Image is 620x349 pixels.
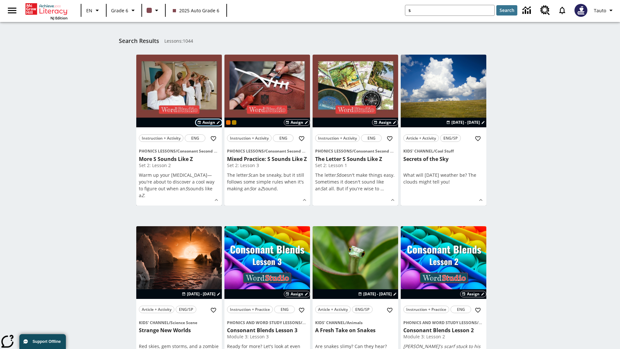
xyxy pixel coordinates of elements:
[250,185,252,192] em: S
[445,120,486,125] button: Aug 22 - Aug 22 Choose Dates
[403,306,449,313] button: Instruction + Practice
[139,306,174,313] button: Article + Activity
[139,148,176,154] span: Phonics Lessons
[321,185,323,192] em: S
[284,291,310,297] button: Assign Choose Dates
[315,172,396,192] p: The letter doesn't make things easy. Sometimes it doesn't sound like an at all. But if you're wis...
[403,327,484,334] h3: Consonant Blends Lesson 2
[355,306,369,313] span: ENG/SP
[264,148,265,154] span: /
[227,148,264,154] span: Phonics Lessons
[403,320,477,325] span: Phonics and Word Study Lessons
[265,148,316,154] span: Consonant Second Sounds
[83,5,104,16] button: Language: EN, Select a language
[226,120,231,125] div: 25auto Dual International -1
[139,327,219,334] h3: Strange New Worlds
[401,55,486,206] div: lesson details
[26,2,67,20] div: Home
[230,135,269,142] span: Instruction + Activity
[136,55,222,206] div: lesson details
[519,2,536,19] a: Data Center
[227,156,307,163] h3: Mixed Practice: S Sounds Like Z
[111,7,128,14] span: Grade 6
[185,134,205,142] button: ENG
[141,192,144,198] em: Z
[313,55,398,206] div: lesson details
[248,172,251,178] em: S
[119,37,159,44] h1: Search Results
[142,135,181,142] span: Instruction + Activity
[302,320,337,325] span: Consonant Blends
[50,16,67,20] span: NJ Edition
[403,134,439,142] button: Article + Activity
[476,195,486,205] button: Show Details
[169,320,170,325] span: /
[227,147,307,154] span: Topic: Phonics Lessons/Consonant Second Sounds
[170,320,197,325] span: Science Scene
[433,148,435,154] span: /
[472,133,484,144] button: Add to Favorites
[33,339,61,344] span: Support Offline
[554,2,571,19] a: Notifications
[384,133,396,144] button: Add to Favorites
[208,133,219,144] button: Add to Favorites
[232,120,236,125] span: 25auto Dual International
[315,148,352,154] span: Phonics Lessons
[315,327,396,334] h3: A Fresh Take on Snakes
[139,134,183,142] button: Instruction + Activity
[315,320,345,325] span: Kids' Channel
[467,291,480,297] span: Assign
[352,306,373,313] button: ENG/SP
[380,185,384,192] span: …
[185,185,188,192] em: S
[354,148,404,154] span: Consonant Second Sounds
[296,304,307,316] button: Add to Favorites
[164,37,193,44] span: Lessons : 1044
[479,320,513,325] span: Consonant Blends
[361,134,382,142] button: ENG
[367,135,376,142] span: ENG
[279,135,287,142] span: ENG
[179,306,193,313] span: ENG/SP
[591,5,617,16] button: Profile/Settings
[301,319,306,325] span: /
[496,5,517,16] button: Search
[224,55,310,206] div: lesson details
[457,306,465,313] span: ENG
[315,147,396,154] span: Topic: Phonics Lessons/Consonant Second Sounds
[86,7,92,14] span: EN
[227,134,272,142] button: Instruction + Activity
[472,304,484,316] button: Add to Favorites
[291,120,303,125] span: Assign
[273,134,294,142] button: ENG
[440,134,461,142] button: ENG/SP
[284,119,310,126] button: Assign Choose Dates
[296,133,307,144] button: Add to Favorites
[227,320,301,325] span: Phonics and Word Study Lessons
[388,195,398,205] button: Show Details
[315,319,396,326] span: Topic: Kids' Channel/Animals
[571,2,591,19] button: Select a new avatar
[403,147,484,154] span: Topic: Kids' Channel/Cool Stuff
[318,135,357,142] span: Instruction + Activity
[345,320,347,325] span: /
[315,156,396,163] h3: The Letter S Sounds Like Z
[460,291,486,297] button: Assign Choose Dates
[347,320,363,325] span: Animals
[384,304,396,316] button: Add to Favorites
[144,5,163,16] button: Class color is dark brown. Change class color
[300,195,309,205] button: Show Details
[281,306,289,313] span: ENG
[574,4,587,17] img: Avatar
[181,291,222,297] button: Aug 24 - Aug 24 Choose Dates
[142,306,171,313] span: Article + Activity
[536,2,554,19] a: Resource Center, Will open in new tab
[318,306,348,313] span: Article + Activity
[315,306,351,313] button: Article + Activity
[315,134,360,142] button: Instruction + Activity
[336,172,339,178] em: S
[274,306,295,313] button: ENG
[594,7,606,14] span: Tauto
[261,185,263,192] em: Z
